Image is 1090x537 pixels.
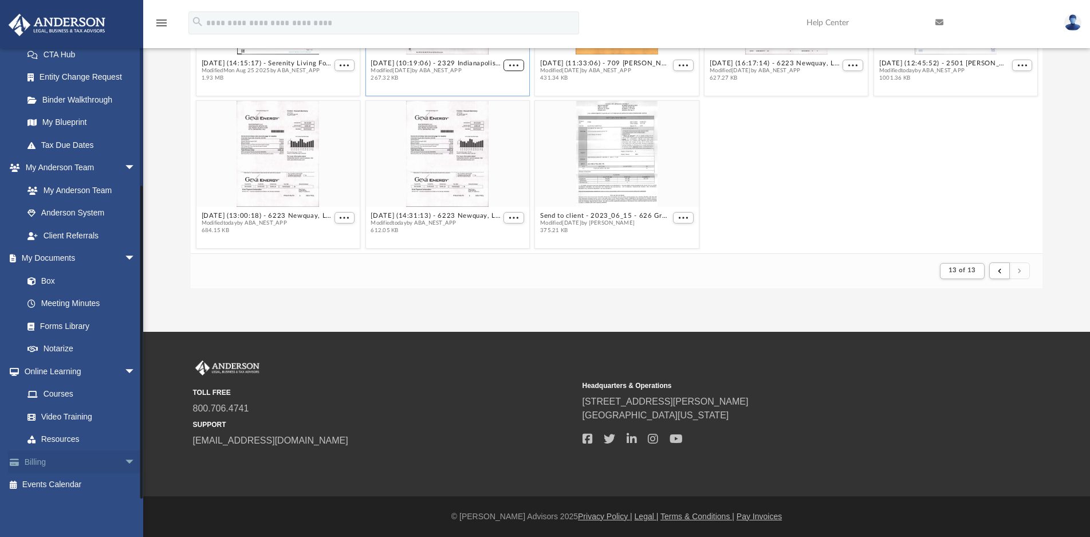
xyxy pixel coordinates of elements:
[124,450,147,474] span: arrow_drop_down
[191,28,1043,253] div: grid
[371,227,501,234] span: 612.05 KB
[371,211,501,219] button: [DATE] (14:31:13) - 6223 Newquay, LLC - Mail.pdf
[201,227,332,234] span: 684.15 KB
[710,59,840,66] button: [DATE] (16:17:14) - 6223 Newquay, LLC - Mail.pdf
[8,156,147,179] a: My Anderson Teamarrow_drop_down
[16,269,141,292] a: Box
[710,75,840,82] span: 627.27 KB
[578,512,632,521] a: Privacy Policy |
[16,405,141,428] a: Video Training
[201,66,332,74] span: Modified Mon Aug 25 2025 by ABA_NEST_APP
[371,219,501,226] span: Modified today by ABA_NEST_APP
[879,75,1010,82] span: 1001.36 KB
[8,450,153,473] a: Billingarrow_drop_down
[583,397,749,406] a: [STREET_ADDRESS][PERSON_NAME]
[949,267,976,273] span: 13 of 13
[710,66,840,74] span: Modified [DATE] by ABA_NEST_APP
[1064,14,1081,31] img: User Pic
[503,59,524,71] button: More options
[879,59,1010,66] button: [DATE] (12:45:52) - 2501 [PERSON_NAME], LLC - Mail from Bank of Springfield.pdf
[193,360,262,375] img: Anderson Advisors Platinum Portal
[8,247,147,270] a: My Documentsarrow_drop_down
[843,59,863,71] button: More options
[16,315,141,338] a: Forms Library
[635,512,659,521] a: Legal |
[540,75,671,82] span: 431.34 KB
[124,156,147,180] span: arrow_drop_down
[371,66,501,74] span: Modified [DATE] by ABA_NEST_APP
[16,134,153,156] a: Tax Due Dates
[540,59,671,66] button: [DATE] (11:33:06) - 709 [PERSON_NAME], LLC - Mail from [PERSON_NAME].pdf
[191,15,204,28] i: search
[124,247,147,271] span: arrow_drop_down
[1012,59,1033,71] button: More options
[660,512,734,521] a: Terms & Conditions |
[371,59,501,66] button: [DATE] (10:19:06) - 2329 Indianapolis, LLC - Mail.pdf
[16,66,153,89] a: Entity Change Request
[673,59,694,71] button: More options
[503,211,524,224] button: More options
[16,292,147,315] a: Meeting Minutes
[5,14,109,36] img: Anderson Advisors Platinum Portal
[16,338,147,360] a: Notarize
[193,403,249,413] a: 800.706.4741
[201,75,332,82] span: 1.93 MB
[201,211,332,219] button: [DATE] (13:00:18) - 6223 Newquay, LLC - Mail.pdf
[334,59,355,71] button: More options
[737,512,782,521] a: Pay Invoices
[143,511,1090,523] div: © [PERSON_NAME] Advisors 2025
[16,43,153,66] a: CTA Hub
[16,111,147,134] a: My Blueprint
[193,420,574,430] small: SUPPORT
[540,66,671,74] span: Modified [DATE] by ABA_NEST_APP
[540,219,671,226] span: Modified [DATE] by [PERSON_NAME]
[8,360,147,383] a: Online Learningarrow_drop_down
[879,66,1010,74] span: Modified today by ABA_NEST_APP
[540,211,671,219] button: Send to client - 2023_06_15 - 626 Great Plains LLC - [GEOGRAPHIC_DATA] Appraisal District.pdf
[16,179,141,202] a: My Anderson Team
[371,75,501,82] span: 267.32 KB
[193,387,574,398] small: TOLL FREE
[16,202,147,225] a: Anderson System
[16,88,153,111] a: Binder Walkthrough
[193,436,348,445] a: [EMAIL_ADDRESS][DOMAIN_NAME]
[155,16,168,30] i: menu
[16,428,147,451] a: Resources
[201,219,332,226] span: Modified today by ABA_NEST_APP
[940,263,985,279] button: 13 of 13
[16,224,147,247] a: Client Referrals
[540,227,671,234] span: 375.21 KB
[124,360,147,383] span: arrow_drop_down
[583,381,964,391] small: Headquarters & Operations
[673,211,694,224] button: More options
[334,211,355,224] button: More options
[8,473,153,496] a: Events Calendar
[583,410,729,420] a: [GEOGRAPHIC_DATA][US_STATE]
[201,59,332,66] button: [DATE] (14:15:17) - Serenity Living Foundation - Mail.pdf
[16,383,147,406] a: Courses
[155,22,168,30] a: menu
